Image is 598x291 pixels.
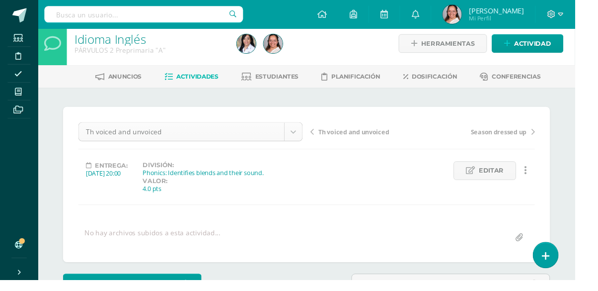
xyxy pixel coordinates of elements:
div: 4.0 pts [149,192,174,200]
img: 370ed853a3a320774bc16059822190fc.png [246,35,266,55]
span: Season dressed up [490,133,548,142]
a: Conferencias [500,72,563,88]
a: Anuncios [99,72,148,88]
div: PÁRVULOS 2 Preprimaria 'A' [77,47,234,57]
a: Planificación [335,72,396,88]
label: División: [149,168,274,175]
span: Th voiced and unvoiced [89,127,288,146]
span: Anuncios [113,76,148,83]
span: Herramientas [438,36,494,54]
span: Actividades [184,76,227,83]
span: Editar [498,168,524,187]
span: Conferencias [512,76,563,83]
input: Busca un usuario... [46,6,253,23]
span: Actividad [535,36,573,54]
a: Actividades [171,72,227,88]
img: dc5ff4e07cc4005fde0d66d8b3792a65.png [460,5,480,25]
div: [DATE] 20:00 [89,176,133,185]
a: Herramientas [415,35,507,55]
a: Estudiantes [251,72,311,88]
span: Dosificación [429,76,476,83]
a: Th voiced and unvoiced [323,132,440,142]
span: Estudiantes [266,76,311,83]
label: Valor: [149,184,174,192]
a: Actividad [512,35,586,55]
h1: Idioma Inglés [77,33,234,47]
a: Idioma Inglés [77,32,152,49]
span: Th voiced and unvoiced [331,133,405,142]
a: Th voiced and unvoiced [82,127,314,146]
a: Dosificación [420,72,476,88]
span: Mi Perfil [488,15,545,23]
a: Season dressed up [440,132,556,142]
div: No hay archivos subidos a esta actividad... [88,237,229,257]
span: Entrega: [99,168,133,176]
span: Planificación [345,76,396,83]
div: Phonics: Identifies blends and their sound. [149,175,274,184]
span: [PERSON_NAME] [488,6,545,16]
img: dc5ff4e07cc4005fde0d66d8b3792a65.png [274,35,294,55]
